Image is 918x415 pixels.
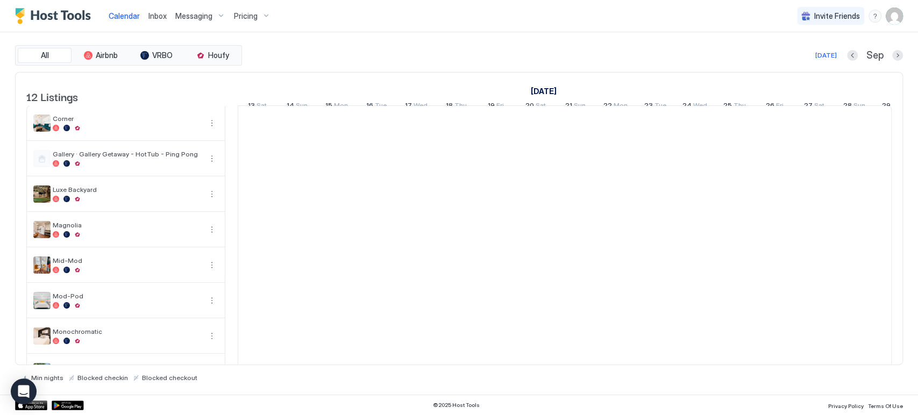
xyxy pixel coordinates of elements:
span: Magnolia [53,221,201,229]
a: September 13, 2025 [245,99,269,115]
div: menu [205,259,218,271]
span: Monochromatic [53,327,201,335]
button: VRBO [130,48,183,63]
div: [DATE] [815,51,837,60]
span: Mid-Mod [53,256,201,264]
span: 24 [682,101,692,112]
span: Min nights [31,374,63,382]
a: Host Tools Logo [15,8,96,24]
div: menu [205,223,218,236]
span: 16 [366,101,373,112]
span: Tue [654,101,666,112]
span: Mon [614,101,628,112]
div: listing image [33,115,51,132]
span: Airbnb [96,51,118,60]
button: All [18,48,72,63]
span: Invite Friends [814,11,860,21]
span: Sat [257,101,267,112]
a: Inbox [148,10,167,22]
span: 12 Listings [26,88,78,104]
span: Terms Of Use [868,403,903,409]
a: September 19, 2025 [485,99,507,115]
span: Calendar [109,11,140,20]
div: User profile [886,8,903,25]
span: Thu [454,101,467,112]
div: listing image [33,221,51,238]
span: Sat [536,101,546,112]
a: App Store [15,400,47,410]
button: More options [205,259,218,271]
span: Pricing [234,11,258,21]
span: 20 [525,101,534,112]
a: September 29, 2025 [879,99,909,115]
a: September 28, 2025 [841,99,868,115]
span: Pool House [53,363,201,371]
a: September 16, 2025 [364,99,389,115]
a: Privacy Policy [828,399,864,411]
span: 28 [843,101,852,112]
a: Terms Of Use [868,399,903,411]
a: Calendar [109,10,140,22]
span: Corner [53,115,201,123]
span: Sun [574,101,586,112]
span: 27 [804,101,813,112]
button: More options [205,223,218,236]
span: Wed [414,101,428,112]
span: 29 [882,101,891,112]
a: September 23, 2025 [642,99,669,115]
span: Thu [734,101,746,112]
span: Luxe Backyard [53,185,201,194]
button: More options [205,117,218,130]
div: menu [205,330,218,342]
span: Mod-Pod [53,292,201,300]
div: listing image [33,292,51,309]
span: 13 [248,101,255,112]
span: Sat [814,101,824,112]
span: 15 [325,101,332,112]
a: September 20, 2025 [523,99,549,115]
span: Blocked checkin [77,374,128,382]
a: September 25, 2025 [721,99,749,115]
div: menu [869,10,881,23]
span: 22 [603,101,612,112]
a: September 22, 2025 [601,99,630,115]
div: menu [205,188,218,201]
button: Houfy [186,48,239,63]
span: Privacy Policy [828,403,864,409]
span: Sep [866,49,884,62]
a: September 1, 2025 [528,83,559,99]
span: Sun [296,101,308,112]
div: listing image [33,363,51,380]
span: Inbox [148,11,167,20]
a: September 27, 2025 [801,99,827,115]
span: VRBO [152,51,173,60]
span: 18 [446,101,453,112]
div: tab-group [15,45,242,66]
span: Fri [776,101,784,112]
span: Sun [853,101,865,112]
span: All [41,51,49,60]
button: More options [205,152,218,165]
div: listing image [33,185,51,203]
button: [DATE] [814,49,838,62]
span: Houfy [208,51,229,60]
span: Fri [496,101,504,112]
span: 14 [287,101,294,112]
div: listing image [33,327,51,345]
button: More options [205,294,218,307]
span: 17 [405,101,412,112]
div: menu [205,294,218,307]
a: September 18, 2025 [443,99,469,115]
span: 23 [644,101,653,112]
a: September 17, 2025 [402,99,430,115]
span: Messaging [175,11,212,21]
button: Previous month [847,50,858,61]
a: Google Play Store [52,400,84,410]
span: 26 [766,101,774,112]
span: Gallery · Gallery Getaway - HotTub - Ping Pong [53,150,201,158]
a: September 24, 2025 [680,99,710,115]
button: Airbnb [74,48,127,63]
div: menu [205,152,218,165]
